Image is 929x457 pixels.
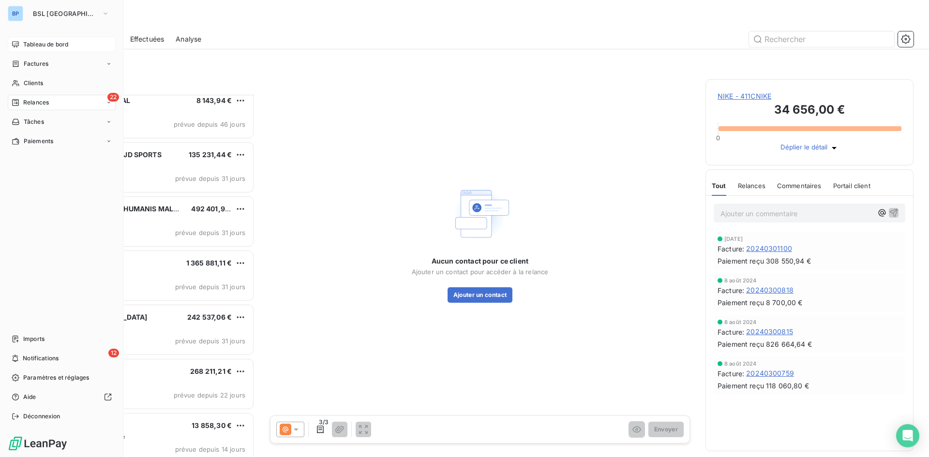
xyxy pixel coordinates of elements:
span: Analyse [176,34,201,44]
span: prévue depuis 46 jours [174,120,245,128]
span: 0 [716,134,720,142]
a: Imports [8,331,116,347]
span: Aucun contact pour ce client [432,256,528,266]
span: 3/3 [316,418,331,427]
span: Facture : [718,285,744,295]
span: 135 231,44 € [189,150,232,159]
span: prévue depuis 31 jours [175,283,245,291]
span: 1 365 881,11 € [186,259,232,267]
a: Paramètres et réglages [8,370,116,385]
span: 12 [108,349,119,357]
span: 8 143,94 € [196,96,232,104]
span: 20240300815 [746,327,793,337]
span: SECURALLIANCE - HUMANIS MALAKOFF [60,205,196,213]
span: Portail client [833,182,870,190]
span: 20240300818 [746,285,794,295]
span: 8 août 2024 [724,319,757,325]
a: Factures [8,56,116,72]
a: Tableau de bord [8,37,116,52]
span: [DATE] [724,236,743,242]
span: 242 537,06 € [187,313,232,321]
span: Factures [24,59,48,68]
span: Tâches [24,118,44,126]
a: Aide [8,389,116,405]
span: Paiement reçu [718,297,764,308]
a: Tâches [8,114,116,130]
span: 8 août 2024 [724,361,757,367]
span: prévue depuis 14 jours [175,445,245,453]
div: grid [46,95,255,457]
input: Rechercher [749,31,894,47]
span: Tableau de bord [23,40,68,49]
span: Paramètres et réglages [23,373,89,382]
a: Clients [8,75,116,91]
span: Paiement reçu [718,339,764,349]
div: Open Intercom Messenger [896,424,919,447]
span: 118 060,80 € [766,381,809,391]
span: Tout [712,182,726,190]
a: Paiements [8,133,116,149]
button: Déplier le détail [778,143,842,153]
span: Clients [24,79,43,88]
span: Relances [738,182,765,190]
span: Déplier le détail [780,143,827,153]
span: 826 664,64 € [766,339,812,349]
span: Paiements [24,137,53,146]
img: Empty state [449,183,511,245]
span: 20240301100 [746,244,792,253]
span: 22 [107,93,119,102]
span: Imports [23,335,45,343]
span: Relances [23,98,49,107]
span: Notifications [23,354,59,363]
span: prévue depuis 22 jours [174,391,245,399]
span: Commentaires [777,182,822,190]
button: Envoyer [648,422,684,437]
span: prévue depuis 31 jours [175,337,245,345]
span: NIKE - 411CNIKE [718,91,901,101]
span: prévue depuis 31 jours [175,229,245,236]
span: 8 700,00 € [766,298,803,308]
span: 20240300759 [746,369,794,378]
span: Ajouter un contact pour accéder à la relance [412,268,549,276]
h3: 34 656,00 € [718,101,901,120]
img: Logo LeanPay [8,436,68,451]
span: 8 août 2024 [724,278,757,283]
span: BSL [GEOGRAPHIC_DATA] [33,10,98,17]
span: Facture : [718,244,744,254]
span: Paiement reçu [718,256,764,266]
span: 13 858,30 € [192,421,232,429]
span: prévue depuis 31 jours [175,175,245,182]
span: 268 211,21 € [190,367,232,375]
span: Facture : [718,327,744,337]
span: Facture : [718,369,744,379]
span: 308 550,94 € [766,256,811,266]
span: Déconnexion [23,412,60,421]
a: 22Relances [8,95,116,110]
div: BP [8,6,23,21]
span: Paiement reçu [718,381,764,391]
span: Aide [23,393,36,401]
span: 492 401,96 € [191,205,236,213]
span: Effectuées [130,34,165,44]
button: Ajouter un contact [448,287,513,303]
